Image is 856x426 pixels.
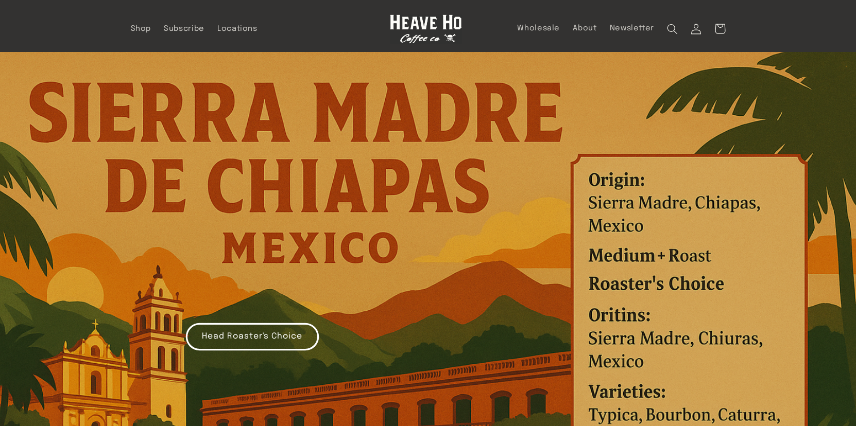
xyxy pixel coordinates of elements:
[217,24,258,34] span: Locations
[186,323,319,350] a: Head Roaster's Choice
[517,24,560,33] span: Wholesale
[131,24,151,34] span: Shop
[511,17,567,40] a: Wholesale
[610,24,654,33] span: Newsletter
[164,24,204,34] span: Subscribe
[124,17,158,40] a: Shop
[661,17,684,41] summary: Search
[211,17,264,40] a: Locations
[158,17,211,40] a: Subscribe
[390,14,462,44] img: Heave Ho Coffee Co
[573,24,596,33] span: About
[603,17,661,40] a: Newsletter
[567,17,603,40] a: About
